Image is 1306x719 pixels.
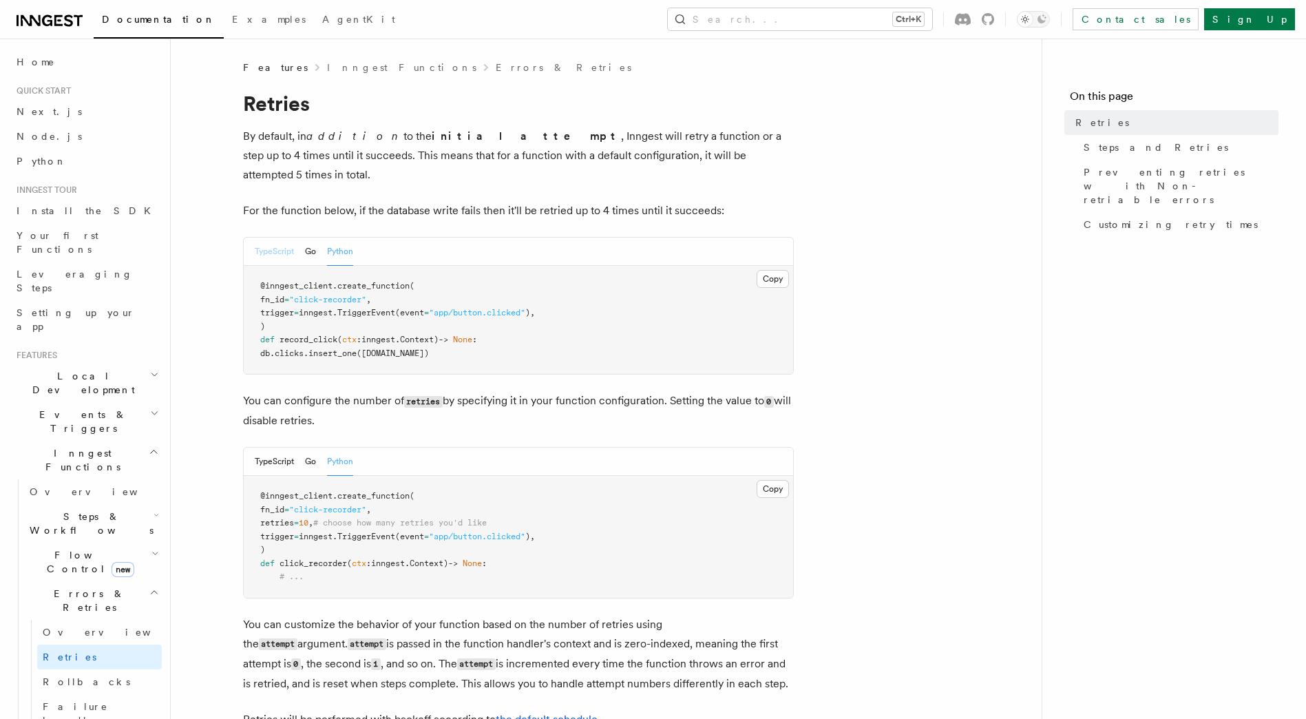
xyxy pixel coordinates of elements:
[11,99,162,124] a: Next.js
[348,638,386,650] code: attempt
[102,14,215,25] span: Documentation
[424,308,429,317] span: =
[1073,8,1199,30] a: Contact sales
[400,335,439,344] span: Context)
[429,308,525,317] span: "app/button.clicked"
[1204,8,1295,30] a: Sign Up
[1078,160,1278,212] a: Preventing retries with Non-retriable errors
[424,532,429,541] span: =
[371,559,405,568] span: inngest
[314,4,403,37] a: AgentKit
[260,505,284,514] span: fn_id
[299,308,337,317] span: inngest.
[352,559,366,568] span: ctx
[11,300,162,339] a: Setting up your app
[30,486,171,497] span: Overview
[243,127,794,185] p: By default, in to the , Inngest will retry a function or a step up to 4 times until it succeeds. ...
[11,198,162,223] a: Install the SDK
[11,446,149,474] span: Inngest Functions
[37,620,162,645] a: Overview
[11,85,71,96] span: Quick start
[322,14,395,25] span: AgentKit
[342,335,357,344] span: ctx
[294,308,299,317] span: =
[11,364,162,402] button: Local Development
[260,545,265,554] span: )
[337,281,410,291] span: create_function
[472,335,477,344] span: :
[17,131,82,142] span: Node.js
[243,201,794,220] p: For the function below, if the database write fails then it'll be retried up to 4 times until it ...
[11,262,162,300] a: Leveraging Steps
[243,61,308,74] span: Features
[17,156,67,167] span: Python
[24,504,162,543] button: Steps & Workflows
[11,369,150,397] span: Local Development
[43,627,185,638] span: Overview
[260,491,333,501] span: @inngest_client
[24,581,162,620] button: Errors & Retries
[284,505,289,514] span: =
[11,149,162,174] a: Python
[1084,165,1278,207] span: Preventing retries with Non-retriable errors
[11,223,162,262] a: Your first Functions
[243,91,794,116] h1: Retries
[893,12,924,26] kbd: Ctrl+K
[308,518,313,528] span: ,
[291,658,301,670] code: 0
[327,61,476,74] a: Inngest Functions
[37,645,162,669] a: Retries
[24,543,162,581] button: Flow Controlnew
[260,518,294,528] span: retries
[289,295,366,304] span: "click-recorder"
[525,532,535,541] span: ),
[668,8,932,30] button: Search...Ctrl+K
[448,559,458,568] span: ->
[764,396,774,408] code: 0
[270,348,275,358] span: .
[24,587,149,614] span: Errors & Retries
[243,615,794,694] p: You can customize the behavior of your function based on the number of retries using the argument...
[313,518,487,528] span: # choose how many retries you'd like
[17,307,135,332] span: Setting up your app
[11,124,162,149] a: Node.js
[43,652,96,663] span: Retries
[294,532,299,541] span: =
[1078,212,1278,237] a: Customizing retry times
[366,295,371,304] span: ,
[255,448,294,476] button: TypeScript
[11,185,77,196] span: Inngest tour
[327,238,353,266] button: Python
[260,335,275,344] span: def
[17,106,82,117] span: Next.js
[1084,218,1258,231] span: Customizing retry times
[410,281,414,291] span: (
[275,348,304,358] span: clicks
[1084,140,1228,154] span: Steps and Retries
[337,335,342,344] span: (
[404,396,443,408] code: retries
[395,532,424,541] span: (event
[37,669,162,694] a: Rollbacks
[337,308,395,317] span: TriggerEvent
[284,295,289,304] span: =
[395,308,424,317] span: (event
[260,532,294,541] span: trigger
[260,281,333,291] span: @inngest_client
[337,532,395,541] span: TriggerEvent
[366,559,371,568] span: :
[333,281,337,291] span: .
[1078,135,1278,160] a: Steps and Retries
[11,50,162,74] a: Home
[17,230,98,255] span: Your first Functions
[410,559,448,568] span: Context)
[429,532,525,541] span: "app/button.clicked"
[337,491,410,501] span: create_function
[24,479,162,504] a: Overview
[371,658,381,670] code: 1
[299,518,308,528] span: 10
[405,559,410,568] span: .
[94,4,224,39] a: Documentation
[260,295,284,304] span: fn_id
[260,308,294,317] span: trigger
